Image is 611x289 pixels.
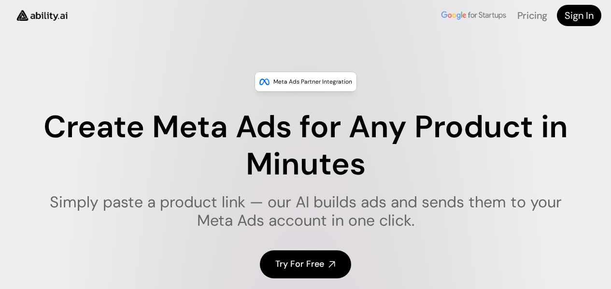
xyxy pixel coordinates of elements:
h1: Create Meta Ads for Any Product in Minutes [30,109,581,183]
p: Meta Ads Partner Integration [273,77,352,87]
h4: Try For Free [275,258,324,270]
a: Try For Free [260,250,351,278]
h1: Simply paste a product link — our AI builds ads and sends them to your Meta Ads account in one cl... [30,193,581,230]
a: Sign In [557,5,601,26]
h4: Sign In [565,9,594,22]
a: Pricing [517,9,547,22]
